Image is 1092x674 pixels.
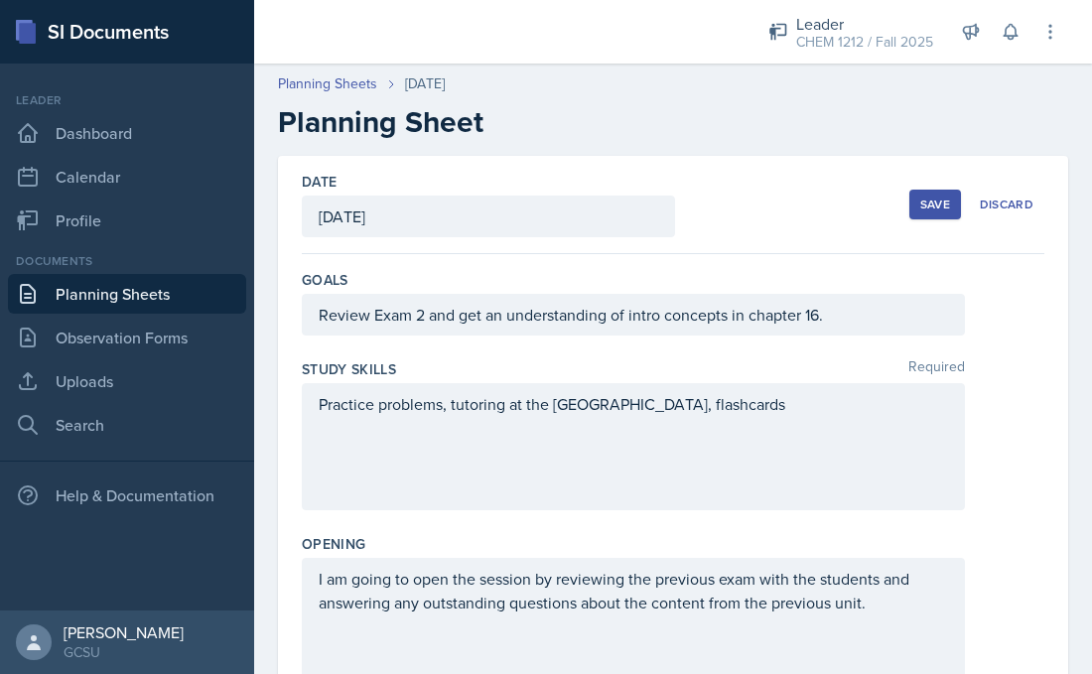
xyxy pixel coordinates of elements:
div: Documents [8,252,246,270]
a: Observation Forms [8,318,246,357]
div: Save [920,197,950,212]
div: GCSU [64,642,184,662]
button: Save [909,190,961,219]
a: Planning Sheets [278,73,377,94]
button: Discard [969,190,1044,219]
a: Profile [8,201,246,240]
div: Help & Documentation [8,475,246,515]
a: Calendar [8,157,246,197]
p: I am going to open the session by reviewing the previous exam with the students and answering any... [319,567,948,614]
a: Uploads [8,361,246,401]
div: [DATE] [405,73,445,94]
label: Opening [302,534,365,554]
span: Required [908,359,965,379]
div: CHEM 1212 / Fall 2025 [796,32,933,53]
div: Leader [8,91,246,109]
h2: Planning Sheet [278,104,1068,140]
div: [PERSON_NAME] [64,622,184,642]
p: Practice problems, tutoring at the [GEOGRAPHIC_DATA], flashcards [319,392,948,416]
label: Study Skills [302,359,396,379]
div: Discard [980,197,1033,212]
a: Search [8,405,246,445]
p: Review Exam 2 and get an understanding of intro concepts in chapter 16. [319,303,948,327]
label: Date [302,172,337,192]
a: Planning Sheets [8,274,246,314]
div: Leader [796,12,933,36]
a: Dashboard [8,113,246,153]
label: Goals [302,270,348,290]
